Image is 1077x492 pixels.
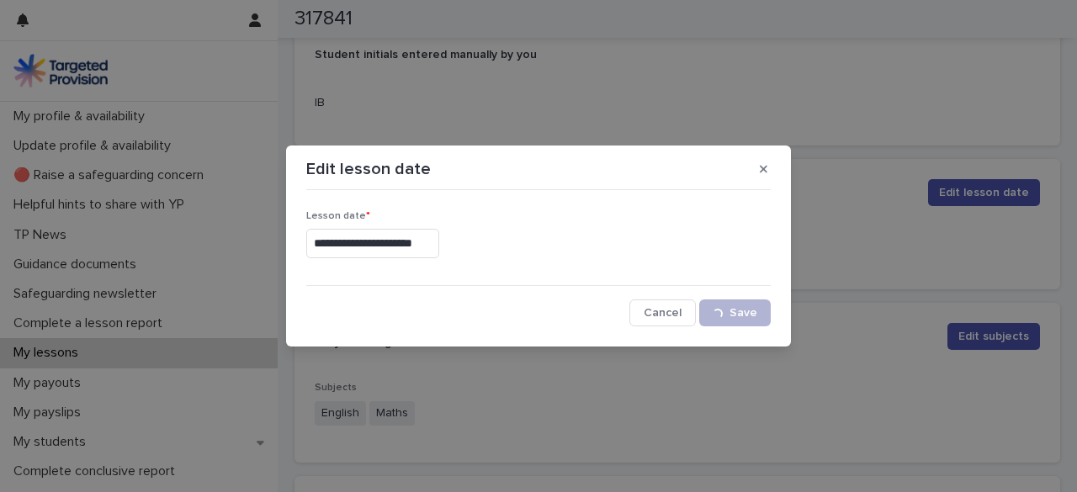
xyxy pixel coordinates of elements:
button: Cancel [629,299,696,326]
span: Cancel [644,307,682,319]
p: Edit lesson date [306,159,431,179]
span: Save [729,307,757,319]
button: Save [699,299,771,326]
span: Lesson date [306,211,370,221]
